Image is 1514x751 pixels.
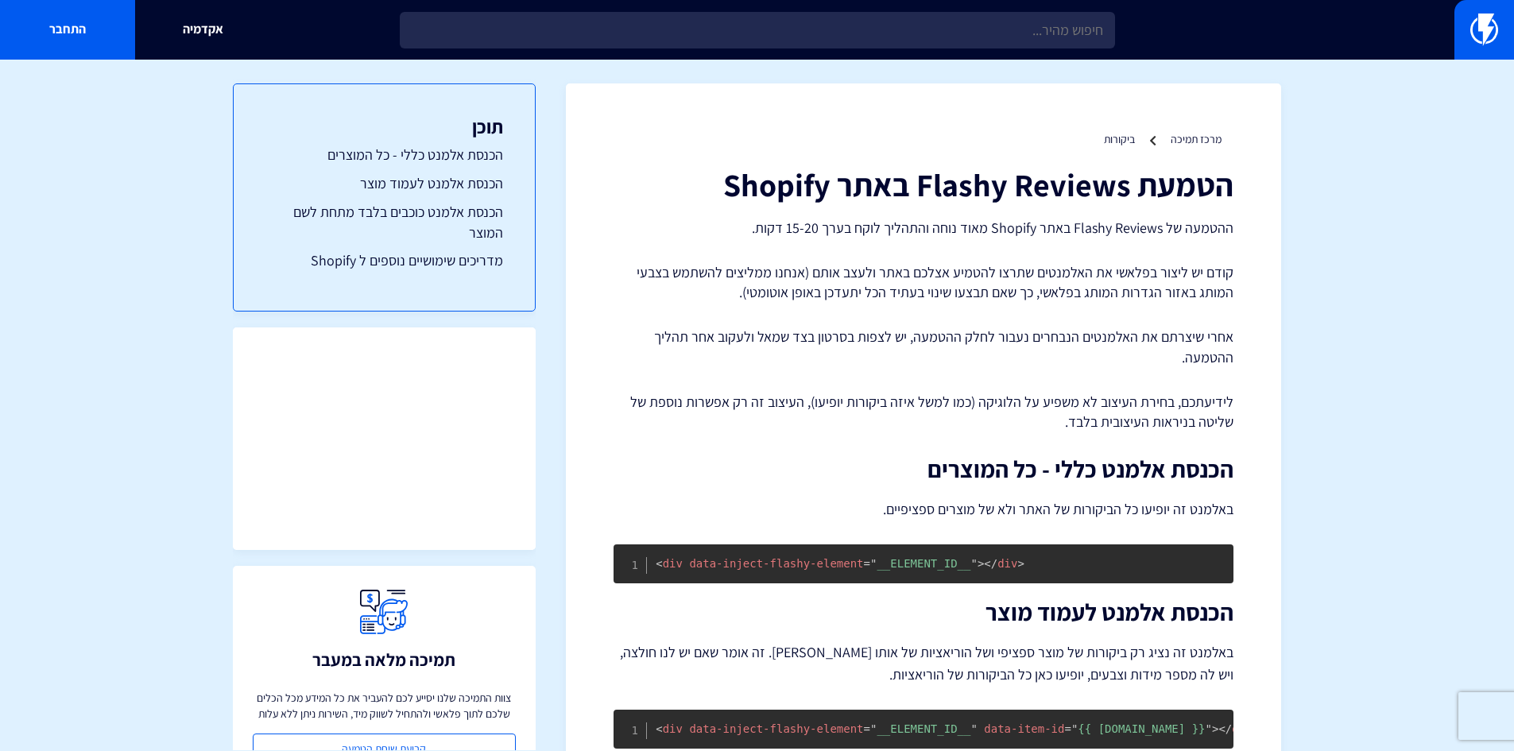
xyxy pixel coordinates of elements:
[265,250,503,271] a: מדריכים שימושיים נוספים ל Shopify
[1104,132,1135,146] a: ביקורות
[978,557,984,570] span: >
[265,145,503,165] a: הכנסת אלמנט כללי - כל המוצרים
[656,722,662,735] span: <
[265,173,503,194] a: הכנסת אלמנט לעמוד מוצר
[656,557,683,570] span: div
[614,167,1233,202] h1: הטמעת Flashy Reviews באתר Shopify
[864,722,978,735] span: __ELEMENT_ID__
[614,327,1233,367] p: אחרי שיצרתם את האלמנטים הנבחרים נעבור לחלק ההטמעה, יש לצפות בסרטון בצד שמאל ולעקוב אחר תהליך ההטמעה.
[656,557,662,570] span: <
[614,456,1233,482] h2: הכנסת אלמנט כללי - כל המוצרים
[312,650,455,669] h3: תמיכה מלאה במעבר
[614,599,1233,625] h2: הכנסת אלמנט לעמוד מוצר
[1064,722,1211,735] span: {{ [DOMAIN_NAME] }}
[689,557,863,570] span: data-inject-flashy-element
[970,722,977,735] span: "
[265,116,503,137] h3: תוכן
[1064,722,1071,735] span: =
[614,641,1233,686] p: באלמנט זה נציג רק ביקורות של מוצר ספציפי ושל הוריאציות של אותו [PERSON_NAME]. זה אומר שאם יש לנו ...
[970,557,977,570] span: "
[984,722,1064,735] span: data-item-id
[864,722,870,735] span: =
[614,392,1233,432] p: לידיעתכם, בחירת העיצוב לא משפיע על הלוגיקה (כמו למשל איזה ביקורות יופיעו), העיצוב זה רק אפשרות נו...
[614,218,1233,238] p: ההטמעה של Flashy Reviews באתר Shopify מאוד נוחה והתהליך לוקח בערך 15-20 דקות.
[1218,722,1252,735] span: div
[1212,722,1218,735] span: >
[1017,557,1024,570] span: >
[253,690,516,722] p: צוות התמיכה שלנו יסייע לכם להעביר את כל המידע מכל הכלים שלכם לתוך פלאשי ולהתחיל לשווק מיד, השירות...
[864,557,978,570] span: __ELEMENT_ID__
[265,202,503,242] a: הכנסת אלמנט כוכבים בלבד מתחת לשם המוצר
[864,557,870,570] span: =
[1206,722,1212,735] span: "
[689,722,863,735] span: data-inject-flashy-element
[984,557,997,570] span: </
[1071,722,1078,735] span: "
[870,557,877,570] span: "
[614,498,1233,521] p: באלמנט זה יופיעו כל הביקורות של האתר ולא של מוצרים ספציפיים.
[984,557,1017,570] span: div
[656,722,683,735] span: div
[400,12,1115,48] input: חיפוש מהיר...
[614,262,1233,303] p: קודם יש ליצור בפלאשי את האלמנטים שתרצו להטמיע אצלכם באתר ולעצב אותם (אנחנו ממליצים להשתמש בצבעי ה...
[870,722,877,735] span: "
[1218,722,1232,735] span: </
[1171,132,1222,146] a: מרכז תמיכה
